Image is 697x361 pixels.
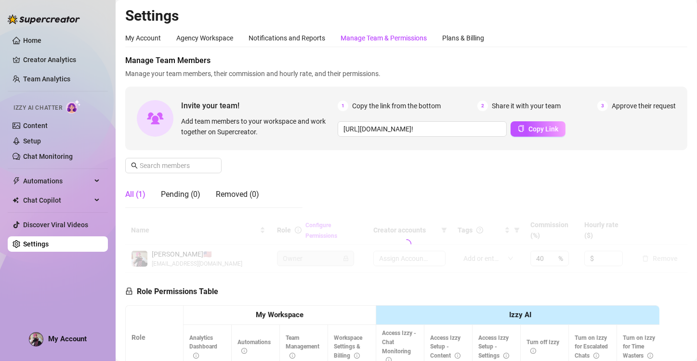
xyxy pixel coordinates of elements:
[518,125,525,132] span: copy
[140,160,208,171] input: Search members
[442,33,484,43] div: Plans & Billing
[8,14,80,24] img: logo-BBDzfeDw.svg
[23,37,41,44] a: Home
[354,353,360,359] span: info-circle
[23,173,92,189] span: Automations
[352,101,441,111] span: Copy the link from the bottom
[597,101,608,111] span: 3
[510,310,532,319] strong: Izzy AI
[528,125,558,133] span: Copy Link
[13,197,19,204] img: Chat Copilot
[23,193,92,208] span: Chat Copilot
[13,103,62,113] span: Izzy AI Chatter
[241,348,247,354] span: info-circle
[400,238,413,251] span: loading
[492,101,561,111] span: Share it with your team
[125,68,687,79] span: Manage your team members, their commission and hourly rate, and their permissions.
[66,100,81,114] img: AI Chatter
[503,353,509,359] span: info-circle
[125,7,687,25] h2: Settings
[13,177,20,185] span: thunderbolt
[125,287,133,295] span: lock
[125,286,218,297] h5: Role Permissions Table
[23,122,48,129] a: Content
[189,335,217,360] span: Analytics Dashboard
[623,335,655,360] span: Turn on Izzy for Time Wasters
[430,335,460,360] span: Access Izzy Setup - Content
[526,339,559,355] span: Turn off Izzy
[455,353,460,359] span: info-circle
[478,335,509,360] span: Access Izzy Setup - Settings
[176,33,233,43] div: Agency Workspace
[23,52,100,67] a: Creator Analytics
[181,116,334,137] span: Add team members to your workspace and work together on Supercreator.
[289,353,295,359] span: info-circle
[181,100,338,112] span: Invite your team!
[23,75,70,83] a: Team Analytics
[647,353,653,359] span: info-circle
[612,101,676,111] span: Approve their request
[131,162,138,169] span: search
[338,101,348,111] span: 1
[530,348,536,354] span: info-circle
[23,240,49,248] a: Settings
[23,221,88,229] a: Discover Viral Videos
[256,310,303,319] strong: My Workspace
[23,153,73,160] a: Chat Monitoring
[23,137,41,145] a: Setup
[48,335,87,343] span: My Account
[125,189,145,200] div: All (1)
[477,101,488,111] span: 2
[575,335,608,360] span: Turn on Izzy for Escalated Chats
[161,189,200,200] div: Pending (0)
[334,335,362,360] span: Workspace Settings & Billing
[216,189,259,200] div: Removed (0)
[29,333,43,346] img: ACg8ocKChdxhJ1vtX7wZDlGzkhnRcyGgLhuysjcTDPUL5elJKs41Lq0=s96-c
[249,33,325,43] div: Notifications and Reports
[193,353,199,359] span: info-circle
[237,339,271,355] span: Automations
[511,121,565,137] button: Copy Link
[125,55,687,66] span: Manage Team Members
[286,335,319,360] span: Team Management
[341,33,427,43] div: Manage Team & Permissions
[125,33,161,43] div: My Account
[593,353,599,359] span: info-circle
